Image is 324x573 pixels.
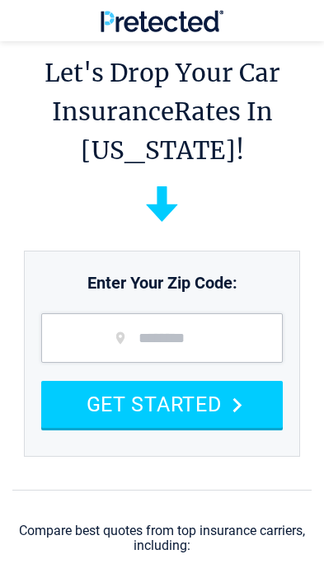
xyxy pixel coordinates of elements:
[101,10,223,32] img: Pretected Logo
[41,313,283,363] input: zip code
[12,524,312,554] div: Compare best quotes from top insurance carriers, including:
[12,54,312,170] h1: Let's Drop Your Car Insurance Rates In [US_STATE]!
[25,256,299,295] p: Enter Your Zip Code:
[41,381,283,428] button: GET STARTED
